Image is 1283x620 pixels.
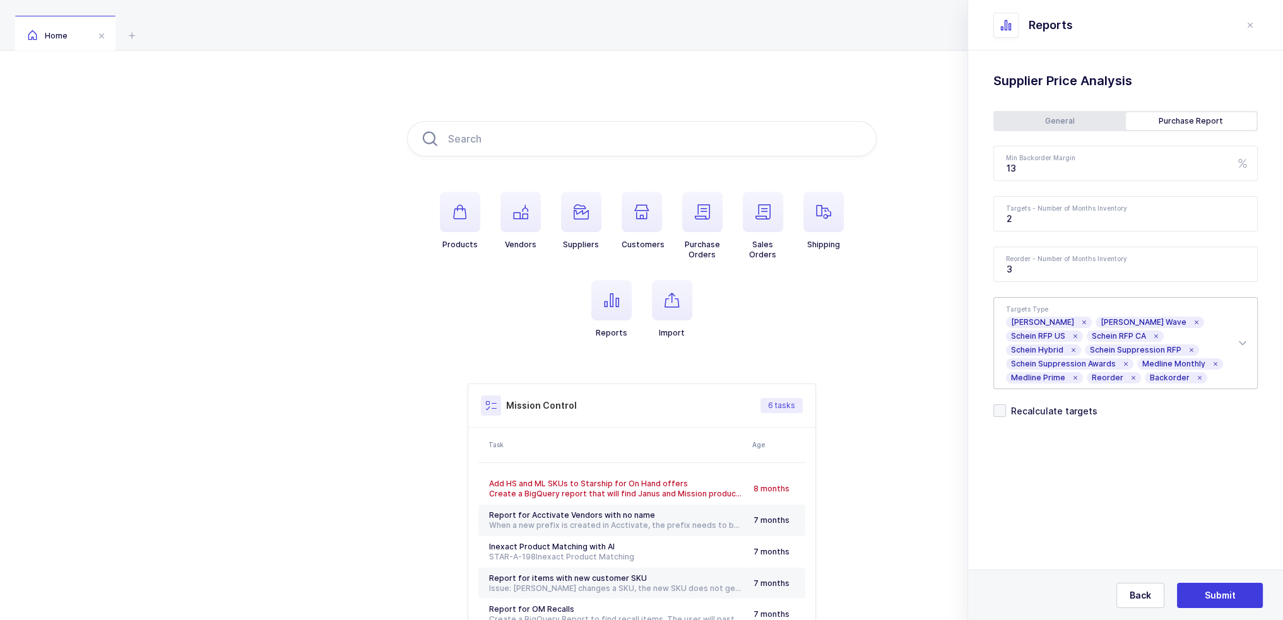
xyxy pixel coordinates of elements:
div: Task [488,440,745,450]
span: Schein Suppression RFP [1090,346,1181,354]
a: STAR-A-198 [489,552,536,561]
div: When a new prefix is created in Acctivate, the prefix needs to be merged with an existing vendor ... [489,520,743,530]
input: Reorder - Number of Months Inventory [993,247,1258,282]
button: Products [440,192,480,250]
span: Recalculate targets [1006,405,1097,417]
input: Min Backorder Margin [993,146,1258,181]
div: Create a BigQuery report that will find Janus and Mission products that do not have a HS or ML SK... [489,489,743,499]
button: Back [1116,583,1164,608]
span: Report for Acctivate Vendors with no name [489,510,655,520]
span: 7 months [754,515,789,525]
span: Inexact Product Matching with AI [489,542,615,551]
span: Report for items with new customer SKU [489,573,647,583]
button: close drawer [1243,18,1258,33]
div: Inexact Product Matching [489,552,743,562]
span: Schein RFP US [1011,332,1065,340]
span: Add HS and ML SKUs to Starship for On Hand offers [489,479,688,488]
span: 7 months [754,547,789,556]
span: Backorder [1150,374,1190,382]
h1: Supplier Price Analysis [993,71,1258,91]
button: Customers [622,192,665,250]
span: Report for OM Recalls [489,604,574,614]
span: Schein RFP CA [1092,332,1146,340]
span: Back [1130,589,1151,602]
span: 7 months [754,609,789,619]
span: Medline Monthly [1142,360,1205,368]
button: PurchaseOrders [682,192,723,260]
h3: Mission Control [506,399,577,412]
span: [PERSON_NAME] [1011,319,1074,326]
button: Shipping [803,192,844,250]
button: Vendors [500,192,541,250]
button: Import [652,280,692,338]
button: Suppliers [561,192,601,250]
span: Reports [1029,18,1073,33]
span: Reorder [1092,374,1123,382]
div: Age [752,440,801,450]
div: General [995,112,1126,130]
span: [PERSON_NAME] Wave [1101,319,1186,326]
button: Submit [1177,583,1263,608]
span: Home [28,31,68,40]
span: Schein Hybrid [1011,346,1063,354]
div: Issue: [PERSON_NAME] changes a SKU, the new SKU does not get matched to the Janus product as it's... [489,583,743,594]
span: 6 tasks [768,401,795,411]
div: Purchase Report [1126,112,1257,130]
button: Reports [591,280,632,338]
input: Targets - Number of Months Inventory [993,196,1258,231]
span: 8 months [754,484,789,493]
span: 7 months [754,578,789,588]
span: Submit [1205,589,1236,602]
button: SalesOrders [743,192,783,260]
span: Medline Prime [1011,374,1065,382]
span: Schein Suppression Awards [1011,360,1116,368]
input: Search [407,121,877,156]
